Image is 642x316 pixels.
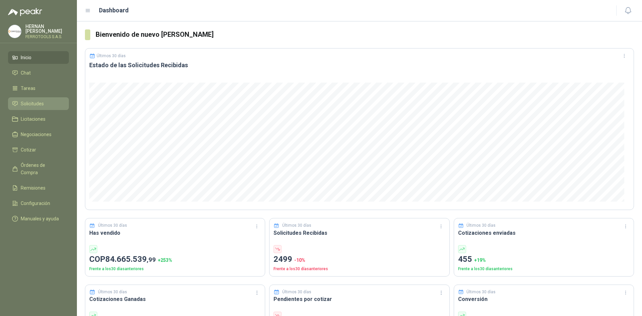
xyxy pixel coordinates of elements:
p: Últimos 30 días [98,289,127,295]
p: Frente a los 30 días anteriores [89,266,261,272]
h3: Has vendido [89,229,261,237]
span: Solicitudes [21,100,44,107]
p: Frente a los 30 días anteriores [274,266,445,272]
a: Inicio [8,51,69,64]
a: Licitaciones [8,113,69,125]
span: Remisiones [21,184,45,192]
a: Solicitudes [8,97,69,110]
span: Licitaciones [21,115,45,123]
p: Últimos 30 días [282,289,311,295]
h3: Pendientes por cotizar [274,295,445,303]
span: Negociaciones [21,131,51,138]
h3: Bienvenido de nuevo [PERSON_NAME] [96,29,634,40]
span: + 19 % [474,257,486,263]
a: Negociaciones [8,128,69,141]
p: COP [89,253,261,266]
img: Logo peakr [8,8,42,16]
span: Tareas [21,85,35,92]
a: Manuales y ayuda [8,212,69,225]
span: 84.665.539 [105,254,156,264]
h3: Solicitudes Recibidas [274,229,445,237]
span: + 253 % [158,257,172,263]
a: Cotizar [8,143,69,156]
a: Configuración [8,197,69,210]
span: Inicio [21,54,31,61]
p: Últimos 30 días [466,289,496,295]
p: Últimos 30 días [98,222,127,229]
h3: Cotizaciones enviadas [458,229,630,237]
img: Company Logo [8,25,21,38]
h1: Dashboard [99,6,129,15]
h3: Conversión [458,295,630,303]
p: HERNAN [PERSON_NAME] [25,24,69,33]
p: Últimos 30 días [97,54,126,58]
h3: Cotizaciones Ganadas [89,295,261,303]
span: Configuración [21,200,50,207]
span: Cotizar [21,146,36,153]
p: 455 [458,253,630,266]
p: Últimos 30 días [282,222,311,229]
span: Manuales y ayuda [21,215,59,222]
p: Últimos 30 días [466,222,496,229]
span: Órdenes de Compra [21,162,63,176]
a: Chat [8,67,69,79]
a: Tareas [8,82,69,95]
span: -10 % [294,257,305,263]
a: Órdenes de Compra [8,159,69,179]
p: Frente a los 30 días anteriores [458,266,630,272]
span: Chat [21,69,31,77]
a: Remisiones [8,182,69,194]
p: 2499 [274,253,445,266]
h3: Estado de las Solicitudes Recibidas [89,61,630,69]
p: FERROTOOLS S.A.S. [25,35,69,39]
span: ,99 [147,256,156,264]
